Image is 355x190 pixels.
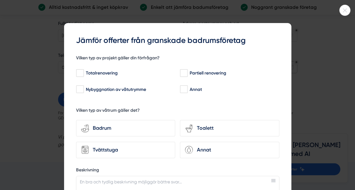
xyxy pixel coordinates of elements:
input: Partiell renovering [180,70,187,76]
h5: Vilken typ av våtrum gäller det? [76,107,140,115]
input: Nybyggnation av våtutrymme [76,86,83,92]
h3: Jämför offerter från granskade badrumsföretag [76,35,279,46]
input: Annat [180,86,187,92]
h5: Vilken typ av projekt gäller din förfrågan? [76,55,160,63]
label: Beskrivning [76,167,279,175]
input: Totalrenovering [76,70,83,76]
